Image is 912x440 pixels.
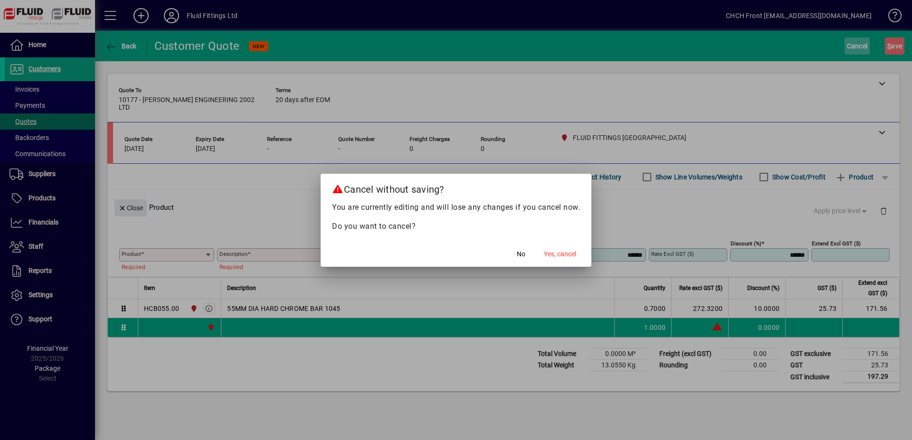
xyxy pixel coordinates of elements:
[332,221,580,232] p: Do you want to cancel?
[540,246,580,263] button: Yes, cancel
[506,246,536,263] button: No
[517,249,525,259] span: No
[321,174,591,201] h2: Cancel without saving?
[332,202,580,213] p: You are currently editing and will lose any changes if you cancel now.
[544,249,576,259] span: Yes, cancel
